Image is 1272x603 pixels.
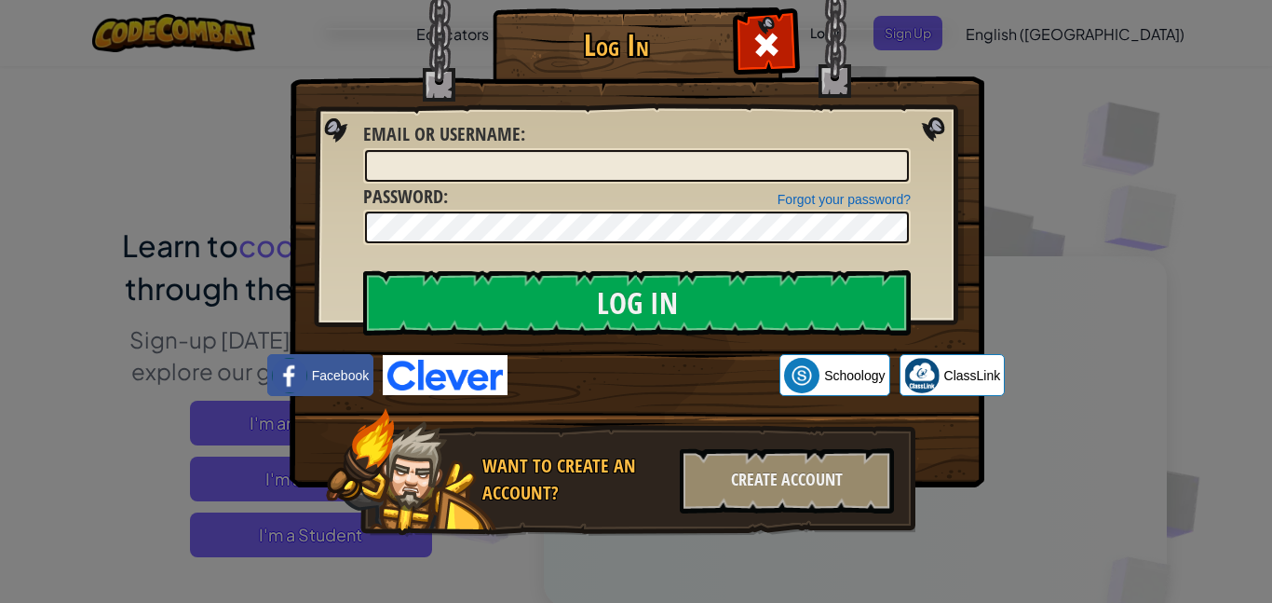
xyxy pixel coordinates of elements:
div: Want to create an account? [482,453,669,506]
input: Log In [363,270,911,336]
iframe: Sign in with Google Button [507,355,779,396]
div: Create Account [680,448,894,514]
span: Email or Username [363,121,521,146]
a: Forgot your password? [778,192,911,207]
span: Password [363,184,443,209]
img: classlink-logo-small.png [904,358,940,393]
span: Schoology [824,366,885,385]
span: Facebook [312,366,369,385]
label: : [363,121,525,148]
h1: Log In [497,29,735,62]
label: : [363,184,448,211]
img: schoology.png [784,358,819,393]
img: facebook_small.png [272,358,307,393]
span: ClassLink [944,366,1001,385]
img: clever-logo-blue.png [383,355,507,395]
